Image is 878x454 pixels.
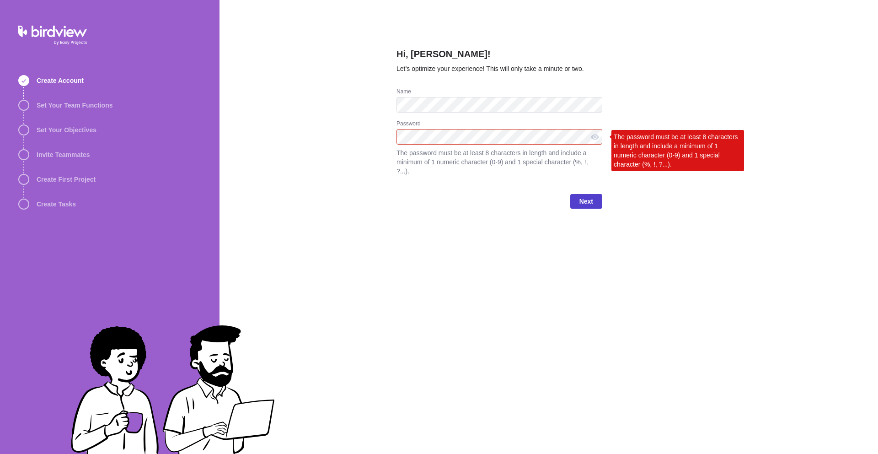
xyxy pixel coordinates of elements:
span: Next [579,196,593,207]
span: Invite Teammates [37,150,90,159]
h2: Hi, [PERSON_NAME]! [396,48,602,64]
span: Set Your Objectives [37,125,96,135]
span: Next [570,194,602,209]
span: Create Tasks [37,200,76,209]
div: Name [396,88,602,97]
span: The password must be at least 8 characters in length and include a minimum of 1 numeric character... [396,148,602,176]
span: Set Your Team Functions [37,101,112,110]
span: Create Account [37,76,84,85]
span: Let’s optimize your experience! This will only take a minute or two. [396,65,584,72]
div: Password [396,120,602,129]
span: Create First Project [37,175,96,184]
div: The password must be at least 8 characters in length and include a minimum of 1 numeric character... [611,130,744,171]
